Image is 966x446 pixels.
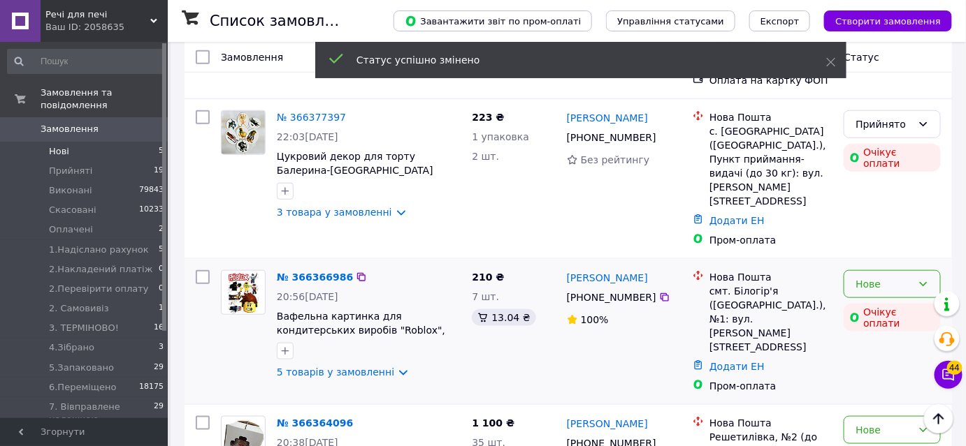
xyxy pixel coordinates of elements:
span: Замовлення [221,52,283,63]
span: Нові [49,145,69,158]
button: Створити замовлення [824,10,952,31]
a: № 366377397 [277,112,346,123]
div: Статус успішно змінено [356,53,791,67]
span: 44 [947,361,963,375]
button: Наверх [924,404,953,433]
span: Замовлення та повідомлення [41,87,168,112]
div: Нове [856,422,912,438]
button: Експорт [749,10,811,31]
div: Прийнято [856,117,912,132]
span: 2 шт. [472,151,499,162]
span: 3. ТЕРМІНОВО! [49,322,119,334]
div: Очікує оплати [844,144,941,172]
span: 16 [154,322,164,334]
div: Пром-оплата [709,233,832,247]
h1: Список замовлень [210,13,352,29]
a: 4 товара у замовленні [277,47,392,58]
a: № 366364096 [277,417,353,429]
span: Управління статусами [617,16,724,27]
span: 29 [154,362,164,374]
span: 1 100 ₴ [472,417,514,429]
a: [PERSON_NAME] [567,417,648,431]
button: Завантажити звіт по пром-оплаті [394,10,592,31]
div: Нове [856,276,912,292]
img: Фото товару [228,271,259,314]
img: Фото товару [222,111,265,154]
a: Фото товару [221,270,266,315]
span: Скасовані [49,204,96,216]
a: 5 товарів у замовленні [277,366,394,378]
span: 79843 [139,184,164,197]
input: Пошук [7,49,165,74]
span: 2.Перевірити оплату [49,283,149,295]
span: 5 [159,145,164,158]
span: 10233 [139,204,164,216]
span: Статус [844,52,879,63]
button: Управління статусами [606,10,735,31]
div: Нова Пошта [709,270,832,284]
span: 1.Надіслано рахунок [49,244,149,256]
span: 2.Накладений платіж [49,263,152,276]
button: Чат з покупцем44 [935,361,963,389]
span: 210 ₴ [472,272,504,283]
span: 3 [159,341,164,354]
span: Замовлення [41,123,99,135]
span: Оплачені [49,223,93,236]
a: № 366366986 [277,272,353,283]
span: 0 [159,283,164,295]
span: 7 шт. [472,291,499,302]
span: 1 [159,302,164,315]
span: [PHONE_NUMBER] [567,292,656,303]
span: Прийняті [49,165,92,177]
span: 19 [154,165,164,177]
a: Додати ЕН [709,361,765,372]
span: Речі для печі [45,8,150,21]
div: Пром-оплата [709,379,832,393]
span: 22:03[DATE] [277,131,338,142]
a: Створити замовлення [810,15,952,26]
span: 7. Вівправлене наложкою [49,401,154,426]
div: Нова Пошта [709,416,832,430]
a: Вафельна картинка для кондитерських виробів "Roblox", (лист А4) [277,311,445,350]
div: с. [GEOGRAPHIC_DATA] ([GEOGRAPHIC_DATA].), Пункт приймання-видачі (до 30 кг): вул. [PERSON_NAME][... [709,124,832,208]
span: Завантажити звіт по пром-оплаті [405,15,581,27]
div: Очікує оплати [844,304,941,332]
span: 18175 [139,381,164,394]
span: Без рейтингу [581,154,650,165]
div: 13.04 ₴ [472,309,535,326]
div: Нова Пошта [709,110,832,124]
a: [PERSON_NAME] [567,111,648,125]
span: 100% [581,314,609,325]
span: [PHONE_NUMBER] [567,132,656,143]
a: Фото товару [221,110,266,155]
div: смт. Білогір'я ([GEOGRAPHIC_DATA].), №1: вул. [PERSON_NAME][STREET_ADDRESS] [709,284,832,354]
span: Створити замовлення [835,16,941,27]
a: [PERSON_NAME] [567,271,648,285]
a: Додати ЕН [709,215,765,226]
a: Цукровий декор для торту Балерина-[GEOGRAPHIC_DATA] [277,151,433,176]
span: Виконані [49,184,92,197]
span: 20:56[DATE] [277,291,338,302]
span: 2 [159,223,164,236]
a: 3 товара у замовленні [277,207,392,218]
span: 5.Запаковано [49,362,114,374]
span: 5 [159,244,164,256]
span: 1 упаковка [472,131,529,142]
span: 0 [159,263,164,276]
span: 2. Самовивіз [49,302,109,315]
div: Ваш ID: 2058635 [45,21,168,34]
span: 223 ₴ [472,112,504,123]
span: 4.Зібрано [49,341,94,354]
span: 29 [154,401,164,426]
span: 6.Переміщено [49,381,117,394]
span: Експорт [760,16,800,27]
